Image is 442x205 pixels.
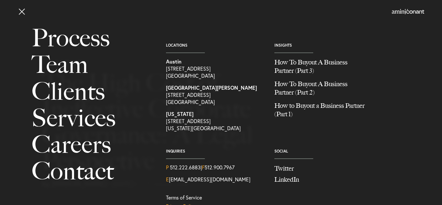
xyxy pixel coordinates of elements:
span: Inquiries [166,149,265,154]
span: P [166,164,169,171]
a: Contact [32,158,151,184]
a: Terms of Service [166,194,202,201]
a: Insights [274,43,292,48]
a: Process [32,25,151,51]
a: Locations [166,43,187,48]
span: F [202,164,204,171]
a: View on map [166,110,265,132]
a: How To Buyout A Business Partner (Part 2) [274,80,373,101]
a: Careers [32,131,151,158]
img: Amini & Conant [392,9,424,14]
a: Join us on LinkedIn [274,175,373,184]
a: Email Us [166,176,250,183]
span: E [166,176,169,183]
a: View on map [166,58,265,79]
a: Home [392,9,424,15]
span: Social [274,149,373,154]
a: Follow us on Twitter [274,164,373,173]
strong: [US_STATE] [166,110,193,117]
a: Call us at 5122226883 [170,164,201,171]
a: View on map [166,84,265,106]
a: Services [32,105,151,131]
strong: [GEOGRAPHIC_DATA][PERSON_NAME] [166,84,257,91]
a: Clients [32,78,151,105]
div: | 512.900.7967 [166,164,265,171]
a: How To Buyout A Business Partner (Part 3) [274,58,373,80]
a: Team [32,51,151,78]
a: How to Buyout a Business Partner (Part 1) [274,101,373,123]
strong: Austin [166,58,182,65]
